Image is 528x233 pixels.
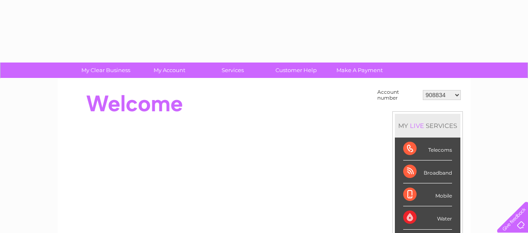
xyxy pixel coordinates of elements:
div: Telecoms [403,138,452,160]
td: Account number [375,87,421,103]
div: Water [403,206,452,229]
div: Broadband [403,160,452,183]
a: My Account [135,63,204,78]
a: Customer Help [262,63,331,78]
a: Services [198,63,267,78]
div: LIVE [408,122,426,130]
div: Mobile [403,183,452,206]
a: Make A Payment [325,63,394,78]
a: My Clear Business [71,63,140,78]
div: MY SERVICES [395,114,460,138]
